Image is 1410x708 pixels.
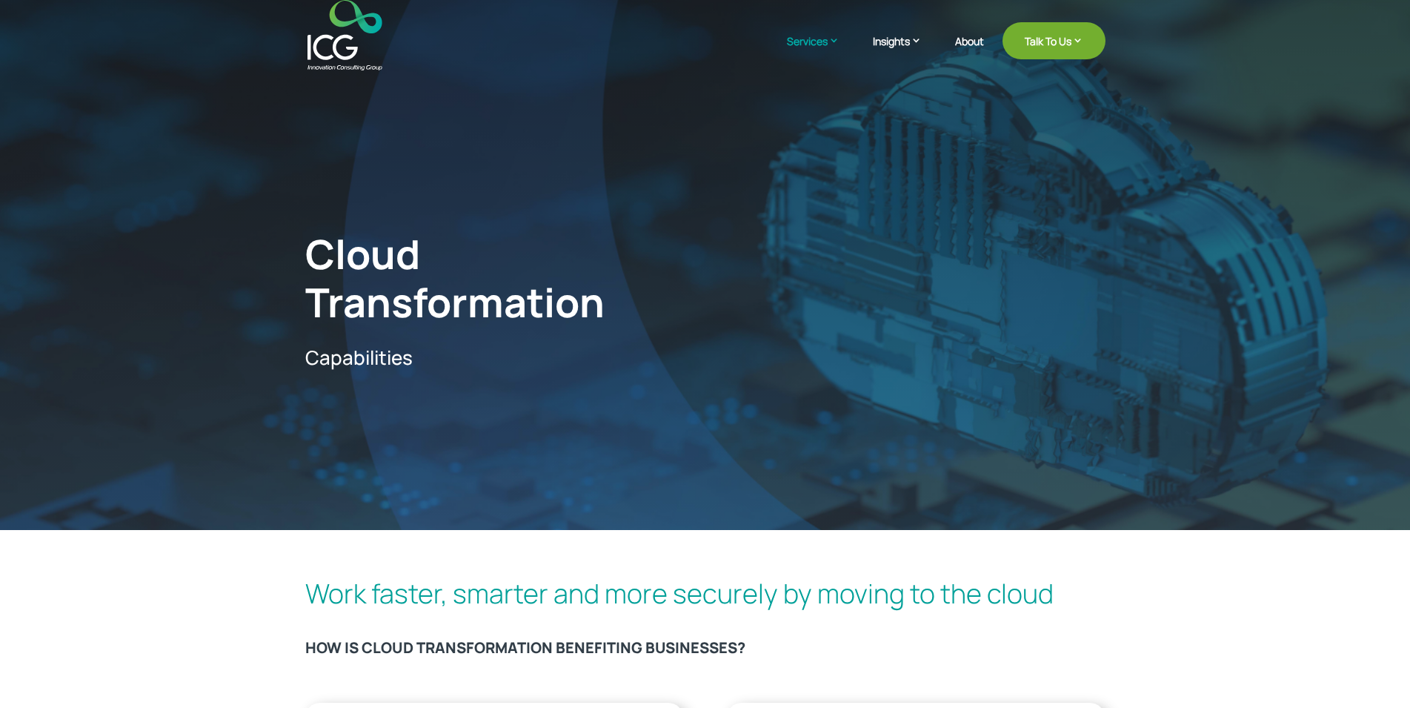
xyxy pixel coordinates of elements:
[1336,637,1410,708] iframe: Chat Widget
[305,578,1105,617] h2: Work faster, smarter and more securely by moving to the cloud
[955,36,984,70] a: About
[305,346,768,369] p: Capabilities
[787,33,854,70] a: Services
[873,33,937,70] a: Insights
[1002,22,1105,59] a: Talk To Us
[305,638,745,658] b: HOW IS CLOUD TRANSFORMATION BENEFITING BUSINESSES?
[305,226,605,329] span: Cloud Transformation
